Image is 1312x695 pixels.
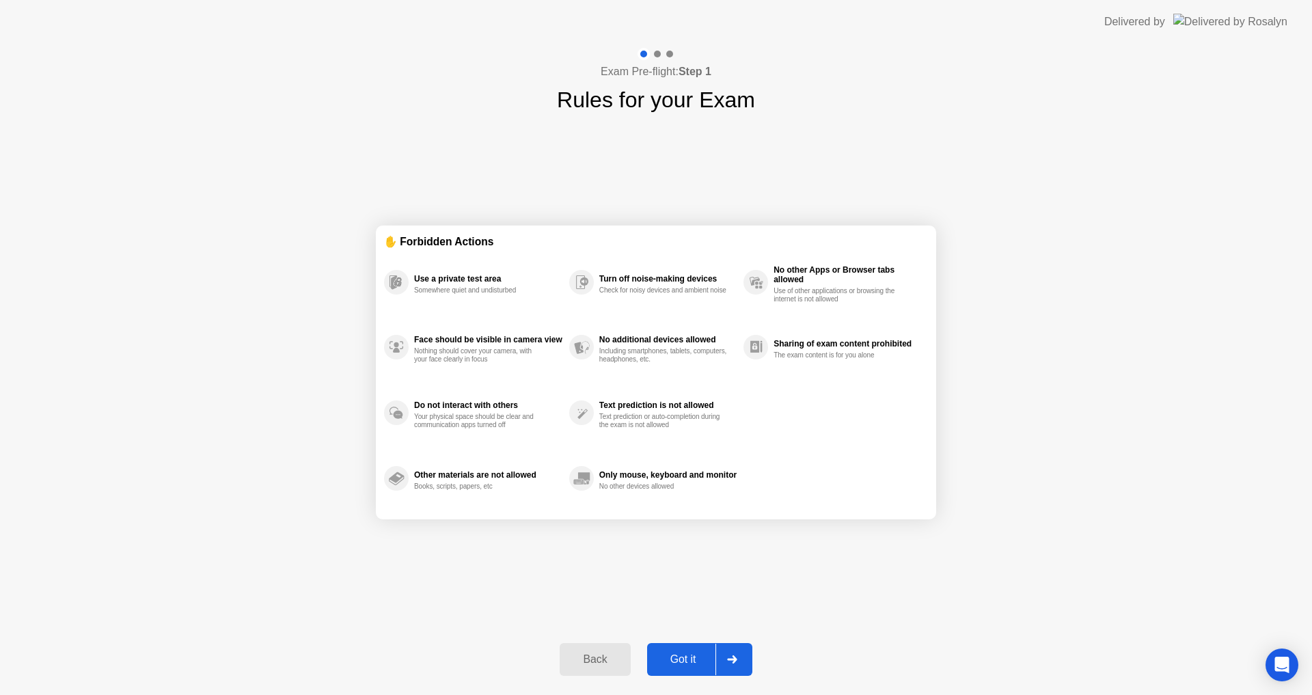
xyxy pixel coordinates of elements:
[414,347,543,364] div: Nothing should cover your camera, with your face clearly in focus
[647,643,752,676] button: Got it
[651,653,715,666] div: Got it
[774,351,903,359] div: The exam content is for you alone
[774,339,921,349] div: Sharing of exam content prohibited
[414,413,543,429] div: Your physical space should be clear and communication apps turned off
[599,286,728,295] div: Check for noisy devices and ambient noise
[601,64,711,80] h4: Exam Pre-flight:
[599,347,728,364] div: Including smartphones, tablets, computers, headphones, etc.
[414,470,562,480] div: Other materials are not allowed
[414,482,543,491] div: Books, scripts, papers, etc
[599,482,728,491] div: No other devices allowed
[599,413,728,429] div: Text prediction or auto-completion during the exam is not allowed
[384,234,928,249] div: ✋ Forbidden Actions
[414,274,562,284] div: Use a private test area
[1104,14,1165,30] div: Delivered by
[774,287,903,303] div: Use of other applications or browsing the internet is not allowed
[414,400,562,410] div: Do not interact with others
[560,643,630,676] button: Back
[774,265,921,284] div: No other Apps or Browser tabs allowed
[599,335,737,344] div: No additional devices allowed
[599,274,737,284] div: Turn off noise-making devices
[1266,649,1298,681] div: Open Intercom Messenger
[1173,14,1287,29] img: Delivered by Rosalyn
[564,653,626,666] div: Back
[414,286,543,295] div: Somewhere quiet and undisturbed
[557,83,755,116] h1: Rules for your Exam
[414,335,562,344] div: Face should be visible in camera view
[679,66,711,77] b: Step 1
[599,400,737,410] div: Text prediction is not allowed
[599,470,737,480] div: Only mouse, keyboard and monitor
